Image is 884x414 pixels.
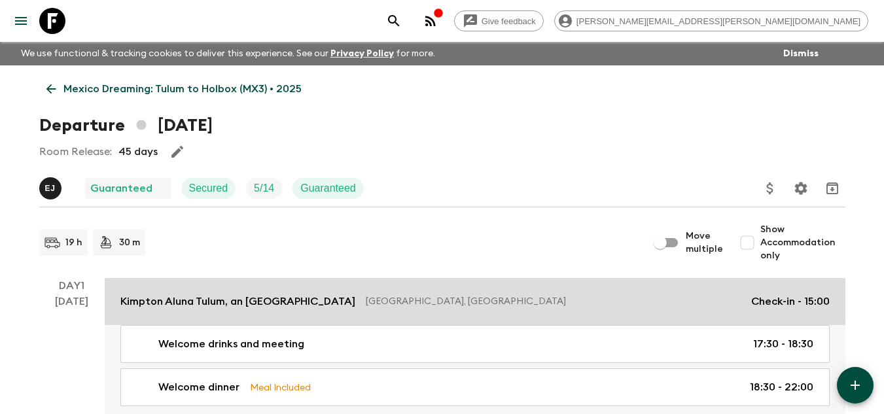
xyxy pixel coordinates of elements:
a: Privacy Policy [330,49,394,58]
div: Secured [181,178,236,199]
p: We use functional & tracking cookies to deliver this experience. See our for more. [16,42,440,65]
a: Welcome drinks and meeting17:30 - 18:30 [120,325,830,363]
button: search adventures [381,8,407,34]
p: Mexico Dreaming: Tulum to Holbox (MX3) • 2025 [63,81,302,97]
p: E J [45,183,56,194]
p: 17:30 - 18:30 [753,336,813,352]
h1: Departure [DATE] [39,112,213,139]
a: Kimpton Aluna Tulum, an [GEOGRAPHIC_DATA][GEOGRAPHIC_DATA], [GEOGRAPHIC_DATA]Check-in - 15:00 [105,278,845,325]
p: 5 / 14 [254,181,274,196]
p: 45 days [118,144,158,160]
p: Guaranteed [300,181,356,196]
a: Welcome dinnerMeal Included18:30 - 22:00 [120,368,830,406]
button: menu [8,8,34,34]
p: Secured [189,181,228,196]
p: Welcome dinner [158,379,239,395]
p: Check-in - 15:00 [751,294,830,309]
p: Day 1 [39,278,105,294]
p: Room Release: [39,144,112,160]
div: [PERSON_NAME][EMAIL_ADDRESS][PERSON_NAME][DOMAIN_NAME] [554,10,868,31]
a: Mexico Dreaming: Tulum to Holbox (MX3) • 2025 [39,76,309,102]
span: Show Accommodation only [760,223,845,262]
p: Meal Included [250,380,311,394]
p: [GEOGRAPHIC_DATA], [GEOGRAPHIC_DATA] [366,295,741,308]
p: Guaranteed [90,181,152,196]
button: EJ [39,177,64,199]
span: Give feedback [474,16,543,26]
button: Dismiss [780,44,822,63]
button: Update Price, Early Bird Discount and Costs [757,175,783,201]
div: Trip Fill [246,178,282,199]
a: Give feedback [454,10,544,31]
p: 30 m [119,236,140,249]
button: Archive (Completed, Cancelled or Unsynced Departures only) [819,175,845,201]
p: Kimpton Aluna Tulum, an [GEOGRAPHIC_DATA] [120,294,355,309]
span: [PERSON_NAME][EMAIL_ADDRESS][PERSON_NAME][DOMAIN_NAME] [569,16,868,26]
button: Settings [788,175,814,201]
p: Welcome drinks and meeting [158,336,304,352]
p: 19 h [65,236,82,249]
span: Move multiple [686,230,724,256]
p: 18:30 - 22:00 [750,379,813,395]
span: Erhard Jr Vande Wyngaert de la Torre [39,181,64,192]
